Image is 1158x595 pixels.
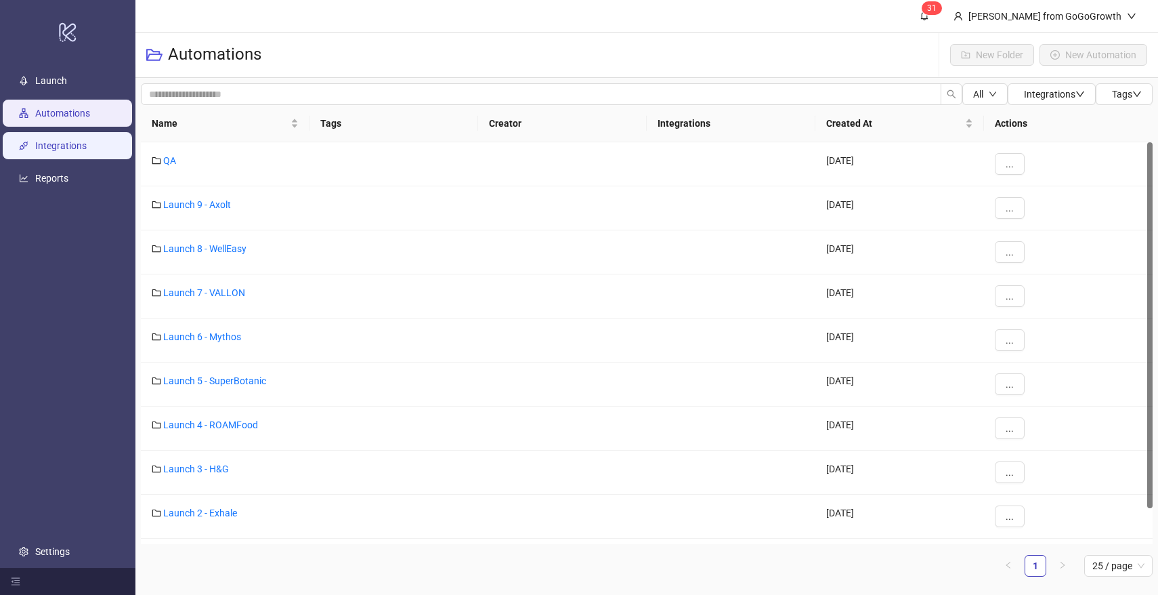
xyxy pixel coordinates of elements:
[163,464,229,474] a: Launch 3 - H&G
[1006,379,1014,390] span: ...
[647,105,815,142] th: Integrations
[152,200,161,209] span: folder
[927,3,932,13] span: 3
[163,243,246,254] a: Launch 8 - WellEasy
[1006,247,1014,258] span: ...
[815,230,984,274] div: [DATE]
[11,577,20,586] span: menu-fold
[478,105,647,142] th: Creator
[1024,89,1085,100] span: Integrations
[995,153,1025,175] button: ...
[35,108,90,119] a: Automations
[1096,83,1153,105] button: Tagsdown
[152,332,161,342] span: folder
[1006,159,1014,169] span: ...
[947,89,956,99] span: search
[815,105,984,142] th: Created At
[989,90,997,98] span: down
[1008,83,1096,105] button: Integrationsdown
[815,451,984,495] div: [DATE]
[1006,335,1014,346] span: ...
[1006,467,1014,478] span: ...
[152,116,288,131] span: Name
[1052,555,1073,577] button: right
[922,1,942,15] sup: 31
[1039,44,1147,66] button: New Automation
[152,244,161,253] span: folder
[815,495,984,539] div: [DATE]
[984,105,1153,142] th: Actions
[163,331,241,342] a: Launch 6 - Mythos
[309,105,478,142] th: Tags
[1025,556,1046,576] a: 1
[932,3,937,13] span: 1
[995,241,1025,263] button: ...
[815,319,984,363] div: [DATE]
[1092,556,1144,576] span: 25 / page
[995,329,1025,351] button: ...
[1006,291,1014,302] span: ...
[1052,555,1073,577] li: Next Page
[1006,203,1014,213] span: ...
[163,419,258,430] a: Launch 4 - ROAMFood
[995,373,1025,395] button: ...
[815,142,984,186] div: [DATE]
[152,376,161,386] span: folder
[1006,423,1014,434] span: ...
[953,12,963,21] span: user
[163,287,245,298] a: Launch 7 - VALLON
[35,173,68,184] a: Reports
[163,155,176,166] a: QA
[163,375,266,386] a: Launch 5 - SuperBotanic
[141,105,309,142] th: Name
[163,199,231,210] a: Launch 9 - Axolt
[995,461,1025,483] button: ...
[1025,555,1046,577] li: 1
[815,363,984,407] div: [DATE]
[163,508,237,518] a: Launch 2 - Exhale
[1084,555,1153,577] div: Page Size
[995,197,1025,219] button: ...
[152,288,161,297] span: folder
[995,285,1025,307] button: ...
[920,11,929,20] span: bell
[1058,561,1067,569] span: right
[998,555,1019,577] button: left
[815,407,984,451] div: [DATE]
[973,89,983,100] span: All
[152,508,161,518] span: folder
[1075,89,1085,99] span: down
[152,420,161,430] span: folder
[1112,89,1142,100] span: Tags
[1127,12,1136,21] span: down
[35,140,87,151] a: Integrations
[35,75,67,86] a: Launch
[826,116,962,131] span: Created At
[1004,561,1012,569] span: left
[815,274,984,319] div: [DATE]
[146,47,163,63] span: folder-open
[1132,89,1142,99] span: down
[168,44,261,66] h3: Automations
[995,417,1025,439] button: ...
[815,539,984,583] div: [DATE]
[950,44,1034,66] button: New Folder
[152,156,161,165] span: folder
[152,464,161,474] span: folder
[962,83,1008,105] button: Alldown
[35,546,70,557] a: Settings
[963,9,1127,24] div: [PERSON_NAME] from GoGoGrowth
[995,506,1025,527] button: ...
[998,555,1019,577] li: Previous Page
[1006,511,1014,522] span: ...
[815,186,984,230] div: [DATE]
